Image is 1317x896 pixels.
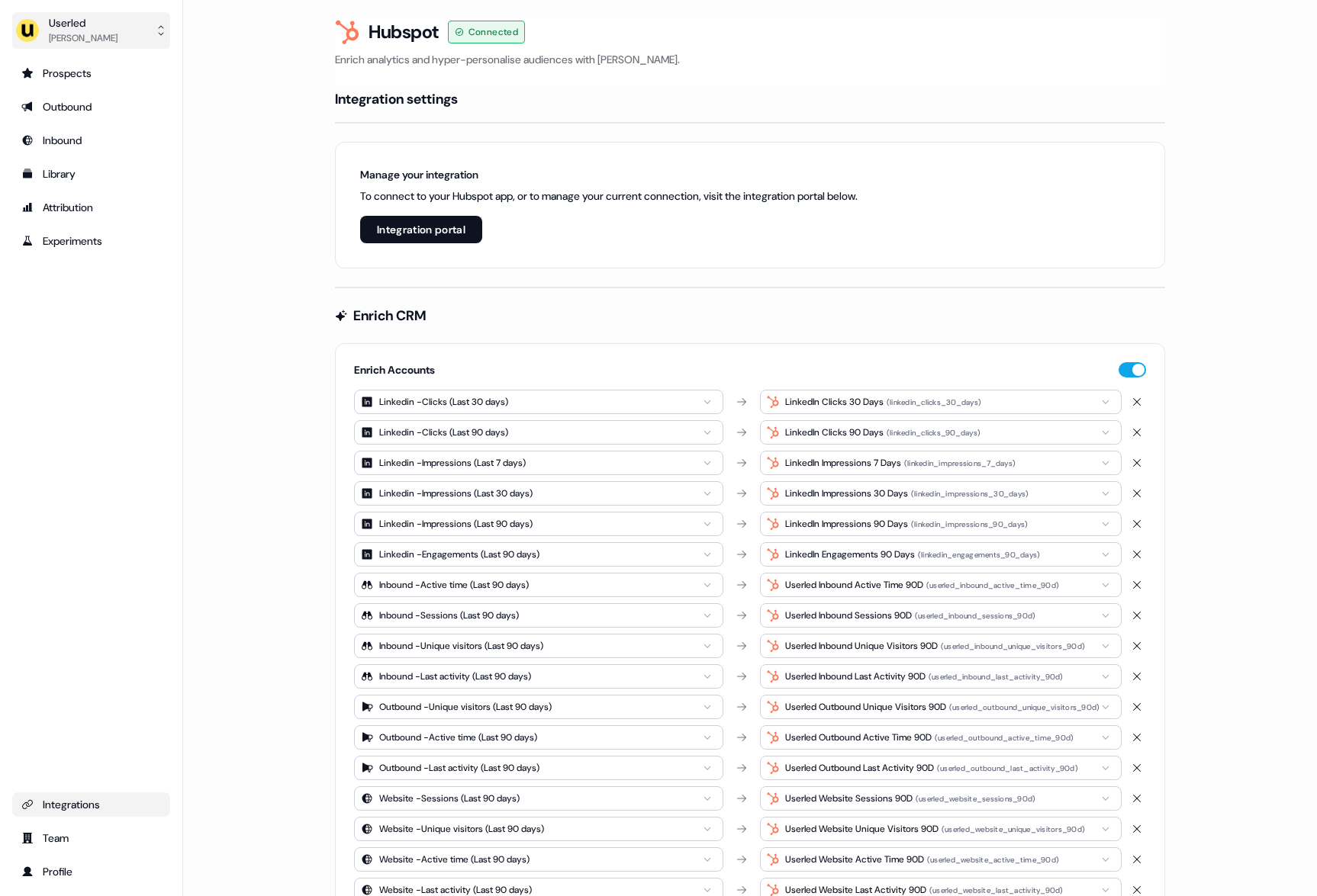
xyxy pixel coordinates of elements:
div: ( linkedin_clicks_30_days ) [887,396,981,409]
button: Delete mapping [1128,728,1146,747]
div: ( userled_inbound_unique_visitors_90d ) [941,640,1085,654]
a: Go to profile [12,859,170,884]
div: Userled Inbound Sessions 90D [785,608,912,623]
a: Go to templates [12,162,170,186]
button: Userled Outbound Active Time 90D(userled_outbound_active_time_90d) [760,725,1122,750]
h5: Enrich Accounts [354,362,435,377]
div: ( linkedin_impressions_30_days ) [911,487,1029,501]
button: Inbound -Last activity (Last 90 days) [354,664,723,689]
button: Userled[PERSON_NAME] [12,12,170,49]
button: Delete mapping [1128,454,1146,472]
button: Inbound -Unique visitors (Last 90 days) [354,634,723,658]
div: ( userled_website_unique_visitors_90d ) [942,823,1085,837]
button: Delete mapping [1128,545,1146,564]
div: Linkedin - Impressions (Last 90 days) [379,516,533,531]
h4: Enrich CRM [353,307,426,325]
div: Userled Website Sessions 90D [785,791,913,806]
div: ( userled_outbound_unique_visitors_90d ) [949,701,1100,715]
button: Userled Inbound Active Time 90D(userled_inbound_active_time_90d) [760,573,1122,597]
div: Userled Website Unique Visitors 90D [785,821,939,837]
div: Prospects [21,66,161,81]
button: Outbound -Active time (Last 90 days) [354,725,723,750]
div: Linkedin - Impressions (Last 7 days) [379,455,526,470]
div: LinkedIn Clicks 90 Days [785,425,884,440]
div: Outbound [21,99,161,114]
button: Delete mapping [1128,606,1146,625]
div: LinkedIn Engagements 90 Days [785,547,915,562]
h3: Hubspot [369,21,439,43]
div: Integrations [21,797,161,812]
div: Inbound - Last activity (Last 90 days) [379,669,531,684]
button: Delete mapping [1128,789,1146,808]
button: Delete mapping [1128,850,1146,869]
div: Website - Active time (Last 90 days) [379,852,530,867]
div: Website - Sessions (Last 90 days) [379,791,520,806]
div: Userled Outbound Unique Visitors 90D [785,699,946,715]
span: Connected [469,24,519,40]
a: Go to attribution [12,195,170,220]
div: ( linkedin_impressions_7_days ) [904,457,1016,470]
div: Outbound - Unique visitors (Last 90 days) [379,699,552,715]
button: Delete mapping [1128,576,1146,594]
div: Inbound [21,133,161,148]
button: Userled Website Unique Visitors 90D(userled_website_unique_visitors_90d) [760,817,1122,841]
div: Profile [21,864,161,879]
button: Userled Website Sessions 90D(userled_website_sessions_90d) [760,786,1122,811]
button: Delete mapping [1128,759,1146,777]
a: Go to prospects [12,61,170,85]
div: Team [21,830,161,846]
div: ( userled_outbound_active_time_90d ) [935,731,1074,745]
button: Linkedin -Clicks (Last 90 days) [354,420,723,445]
div: Experiments [21,233,161,249]
button: LinkedIn Impressions 7 Days(linkedin_impressions_7_days) [760,451,1122,475]
a: Go to integrations [12,792,170,817]
div: Userled Inbound Active Time 90D [785,577,923,593]
button: Delete mapping [1128,484,1146,503]
button: Linkedin -Engagements (Last 90 days) [354,542,723,567]
button: Website -Sessions (Last 90 days) [354,786,723,811]
div: ( userled_outbound_last_activity_90d ) [937,762,1078,776]
button: Linkedin -Impressions (Last 7 days) [354,451,723,475]
div: Userled Outbound Active Time 90D [785,730,932,745]
div: Linkedin - Impressions (Last 30 days) [379,486,533,501]
a: Go to experiments [12,229,170,253]
div: Linkedin - Clicks (Last 30 days) [379,394,508,409]
a: Go to outbound experience [12,95,170,119]
div: ( userled_inbound_sessions_90d ) [915,609,1036,623]
button: LinkedIn Engagements 90 Days(linkedin_engagements_90_days) [760,542,1122,567]
div: Inbound - Unique visitors (Last 90 days) [379,638,543,654]
button: Linkedin -Impressions (Last 30 days) [354,481,723,506]
button: LinkedIn Impressions 90 Days(linkedin_impressions_90_days) [760,512,1122,536]
button: Website -Unique visitors (Last 90 days) [354,817,723,841]
div: LinkedIn Impressions 7 Days [785,455,901,470]
button: Integration portal [360,216,482,243]
p: Enrich analytics and hyper-personalise audiences with [PERSON_NAME]. [335,52,1165,67]
div: Outbound - Last activity (Last 90 days) [379,760,539,776]
h4: Integration settings [335,90,458,108]
div: ( linkedin_clicks_90_days ) [887,426,981,440]
button: Linkedin -Impressions (Last 90 days) [354,512,723,536]
button: Userled Website Active Time 90D(userled_website_active_time_90d) [760,847,1122,872]
div: Outbound - Active time (Last 90 days) [379,730,537,745]
div: [PERSON_NAME] [49,31,118,46]
div: Inbound - Sessions (Last 90 days) [379,608,519,623]
button: LinkedIn Clicks 90 Days(linkedin_clicks_90_days) [760,420,1122,445]
button: Delete mapping [1128,667,1146,686]
button: Inbound -Sessions (Last 90 days) [354,603,723,628]
div: LinkedIn Clicks 30 Days [785,394,884,409]
div: Linkedin - Engagements (Last 90 days) [379,547,539,562]
button: LinkedIn Impressions 30 Days(linkedin_impressions_30_days) [760,481,1122,506]
button: Delete mapping [1128,637,1146,655]
div: Userled Outbound Last Activity 90D [785,760,934,776]
button: Delete mapping [1128,698,1146,716]
button: Delete mapping [1128,820,1146,838]
div: Inbound - Active time (Last 90 days) [379,577,529,593]
div: ( userled_website_active_time_90d ) [927,853,1059,867]
div: ( userled_website_sessions_90d ) [916,792,1036,806]
button: Userled Outbound Unique Visitors 90D(userled_outbound_unique_visitors_90d) [760,695,1122,719]
div: ( linkedin_engagements_90_days ) [918,548,1041,562]
button: Userled Outbound Last Activity 90D(userled_outbound_last_activity_90d) [760,756,1122,780]
h6: Manage your integration [360,167,858,182]
p: To connect to your Hubspot app, or to manage your current connection, visit the integration porta... [360,188,858,204]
